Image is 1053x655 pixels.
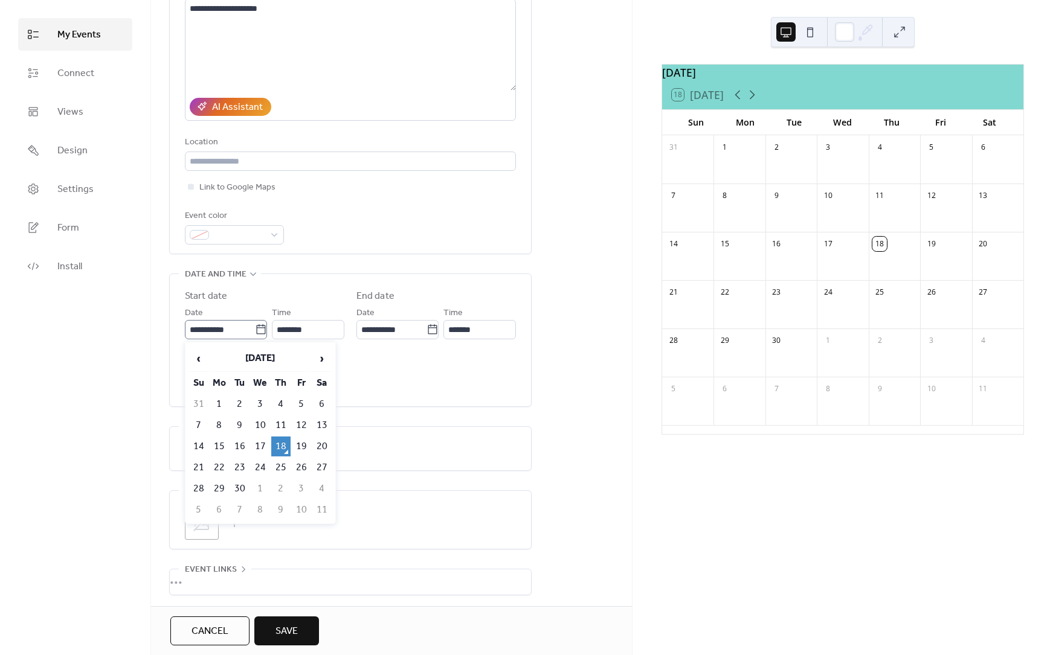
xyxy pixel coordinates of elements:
[271,479,291,499] td: 2
[251,415,270,435] td: 10
[189,436,208,456] td: 14
[867,110,916,135] div: Thu
[312,500,332,520] td: 11
[872,237,887,251] div: 18
[666,285,680,299] div: 21
[924,237,939,251] div: 19
[924,382,939,396] div: 10
[818,110,867,135] div: Wed
[18,173,132,205] a: Settings
[769,333,784,348] div: 30
[210,373,229,393] th: Mo
[976,382,990,396] div: 11
[821,237,836,251] div: 17
[292,394,311,414] td: 5
[292,436,311,456] td: 19
[210,458,229,478] td: 22
[189,415,208,435] td: 7
[924,188,939,203] div: 12
[185,209,282,223] div: Event color
[821,140,836,155] div: 3
[721,110,770,135] div: Mon
[976,140,990,155] div: 6
[976,285,990,299] div: 27
[251,500,270,520] td: 8
[718,333,732,348] div: 29
[230,500,250,520] td: 7
[718,188,732,203] div: 8
[57,260,82,274] span: Install
[666,140,680,155] div: 31
[210,436,229,456] td: 15
[230,479,250,499] td: 30
[312,479,332,499] td: 4
[210,346,311,372] th: [DATE]
[251,458,270,478] td: 24
[251,373,270,393] th: We
[666,237,680,251] div: 14
[769,382,784,396] div: 7
[976,188,990,203] div: 13
[271,458,291,478] td: 25
[821,333,836,348] div: 1
[916,110,965,135] div: Fri
[18,95,132,128] a: Views
[210,415,229,435] td: 8
[18,18,132,51] a: My Events
[189,479,208,499] td: 28
[271,415,291,435] td: 11
[312,373,332,393] th: Sa
[190,98,271,116] button: AI Assistant
[924,140,939,155] div: 5
[185,563,237,577] span: Event links
[718,140,732,155] div: 1
[872,140,887,155] div: 4
[189,373,208,393] th: Su
[57,144,88,158] span: Design
[199,181,275,195] span: Link to Google Maps
[718,285,732,299] div: 22
[230,394,250,414] td: 2
[821,285,836,299] div: 24
[271,436,291,456] td: 18
[312,415,332,435] td: 13
[356,289,394,304] div: End date
[821,382,836,396] div: 8
[356,306,375,321] span: Date
[292,373,311,393] th: Fr
[18,250,132,283] a: Install
[313,347,331,371] span: ›
[292,458,311,478] td: 26
[924,333,939,348] div: 3
[872,382,887,396] div: 9
[57,182,94,197] span: Settings
[718,237,732,251] div: 15
[189,500,208,520] td: 5
[210,500,229,520] td: 6
[924,285,939,299] div: 26
[718,382,732,396] div: 6
[170,569,531,595] div: •••
[170,616,250,645] button: Cancel
[666,333,680,348] div: 28
[976,237,990,251] div: 20
[230,436,250,456] td: 16
[965,110,1014,135] div: Sat
[770,110,819,135] div: Tue
[185,267,246,282] span: Date and time
[185,289,227,304] div: Start date
[769,140,784,155] div: 2
[872,285,887,299] div: 25
[769,285,784,299] div: 23
[272,306,291,321] span: Time
[254,616,319,645] button: Save
[312,436,332,456] td: 20
[251,394,270,414] td: 3
[443,306,463,321] span: Time
[185,306,203,321] span: Date
[666,382,680,396] div: 5
[57,105,83,120] span: Views
[230,458,250,478] td: 23
[976,333,990,348] div: 4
